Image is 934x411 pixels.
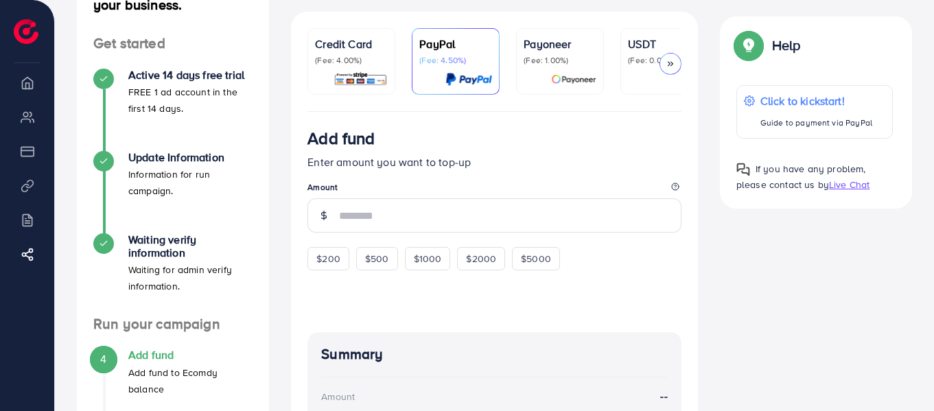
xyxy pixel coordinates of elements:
p: Guide to payment via PayPal [760,115,872,131]
h4: Summary [321,346,668,363]
img: card [551,71,596,87]
strong: -- [660,388,667,404]
span: Live Chat [829,178,869,191]
div: Amount [321,390,355,403]
h4: Add fund [128,349,253,362]
p: (Fee: 1.00%) [524,55,596,66]
p: (Fee: 4.00%) [315,55,388,66]
p: Enter amount you want to top-up [307,154,681,170]
span: $5000 [521,252,551,266]
h4: Waiting verify information [128,233,253,259]
p: FREE 1 ad account in the first 14 days. [128,84,253,117]
p: Add fund to Ecomdy balance [128,364,253,397]
p: USDT [628,36,701,52]
p: Click to kickstart! [760,93,872,109]
img: card [334,71,388,87]
span: $2000 [466,252,496,266]
img: Popup guide [736,163,750,176]
li: Update Information [77,151,269,233]
h4: Get started [77,35,269,52]
h4: Active 14 days free trial [128,69,253,82]
img: logo [14,19,38,44]
span: $1000 [414,252,442,266]
span: If you have any problem, please contact us by [736,162,866,191]
p: Waiting for admin verify information. [128,261,253,294]
p: (Fee: 4.50%) [419,55,492,66]
span: 4 [100,351,106,367]
span: $500 [365,252,389,266]
legend: Amount [307,181,681,198]
p: Payoneer [524,36,596,52]
iframe: Chat [876,349,924,401]
span: $200 [316,252,340,266]
h4: Update Information [128,151,253,164]
p: PayPal [419,36,492,52]
p: Help [772,37,801,54]
li: Active 14 days free trial [77,69,269,151]
li: Waiting verify information [77,233,269,316]
h3: Add fund [307,128,375,148]
img: card [445,71,492,87]
p: (Fee: 0.00%) [628,55,701,66]
h4: Run your campaign [77,316,269,333]
img: Popup guide [736,33,761,58]
p: Information for run campaign. [128,166,253,199]
p: Credit Card [315,36,388,52]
